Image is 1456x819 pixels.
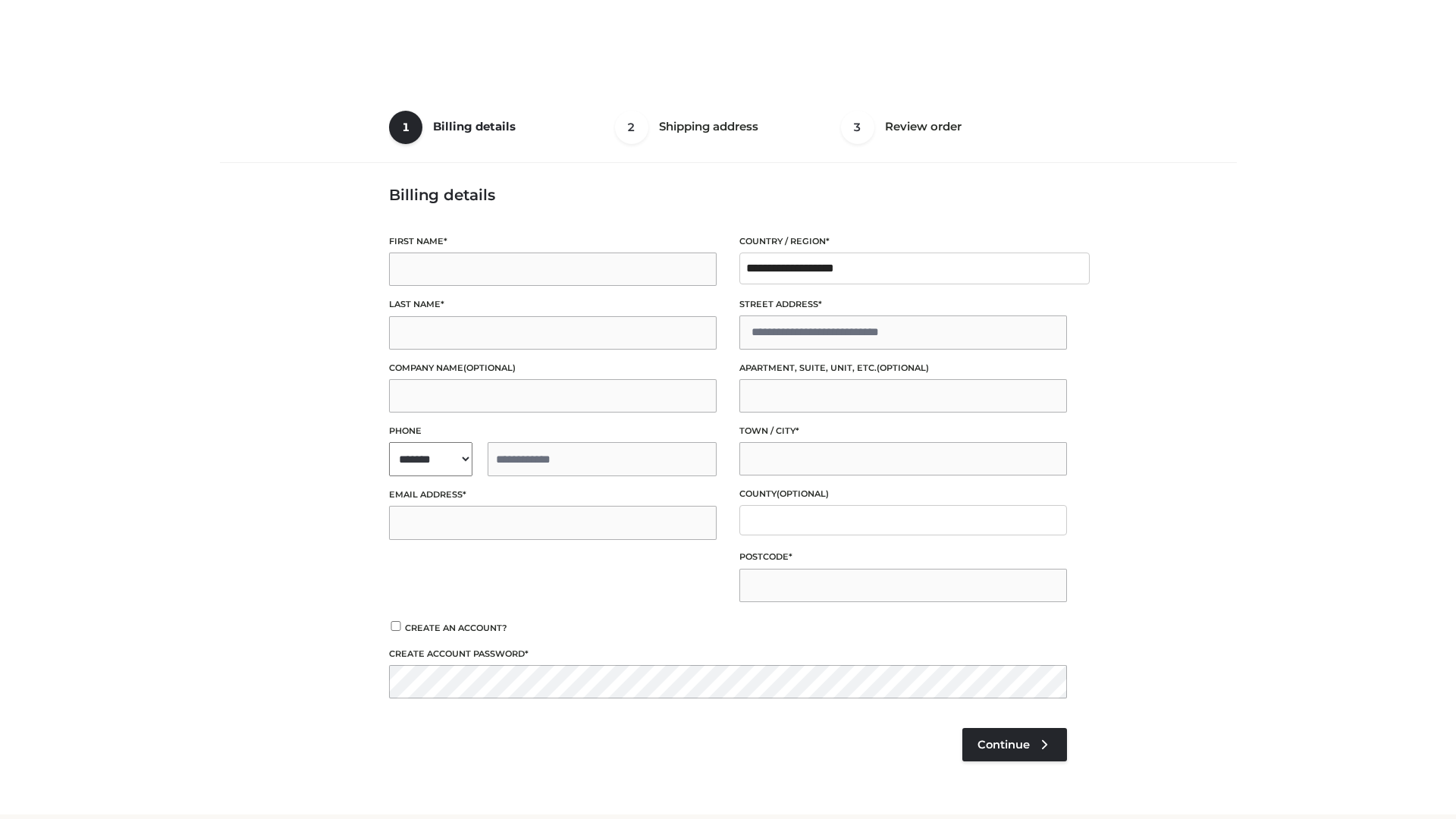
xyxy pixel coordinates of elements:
label: Create account password [389,647,1067,661]
span: 3 [841,111,874,144]
span: 1 [389,111,422,144]
h3: Billing details [389,186,1067,204]
label: County [739,487,1067,501]
label: First name [389,234,717,249]
label: Email address [389,488,717,502]
span: (optional) [777,488,829,499]
input: Create an account? [389,621,403,631]
label: Company name [389,361,717,375]
span: Billing details [433,119,516,133]
label: Phone [389,424,717,438]
span: (optional) [463,362,516,373]
span: Review order [885,119,962,133]
label: Street address [739,297,1067,312]
span: 2 [615,111,648,144]
label: Town / City [739,424,1067,438]
span: Create an account? [405,623,507,633]
label: Last name [389,297,717,312]
span: (optional) [877,362,929,373]
span: Continue [977,738,1030,752]
span: Shipping address [659,119,758,133]
label: Postcode [739,550,1067,564]
label: Country / Region [739,234,1067,249]
label: Apartment, suite, unit, etc. [739,361,1067,375]
a: Continue [962,728,1067,761]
